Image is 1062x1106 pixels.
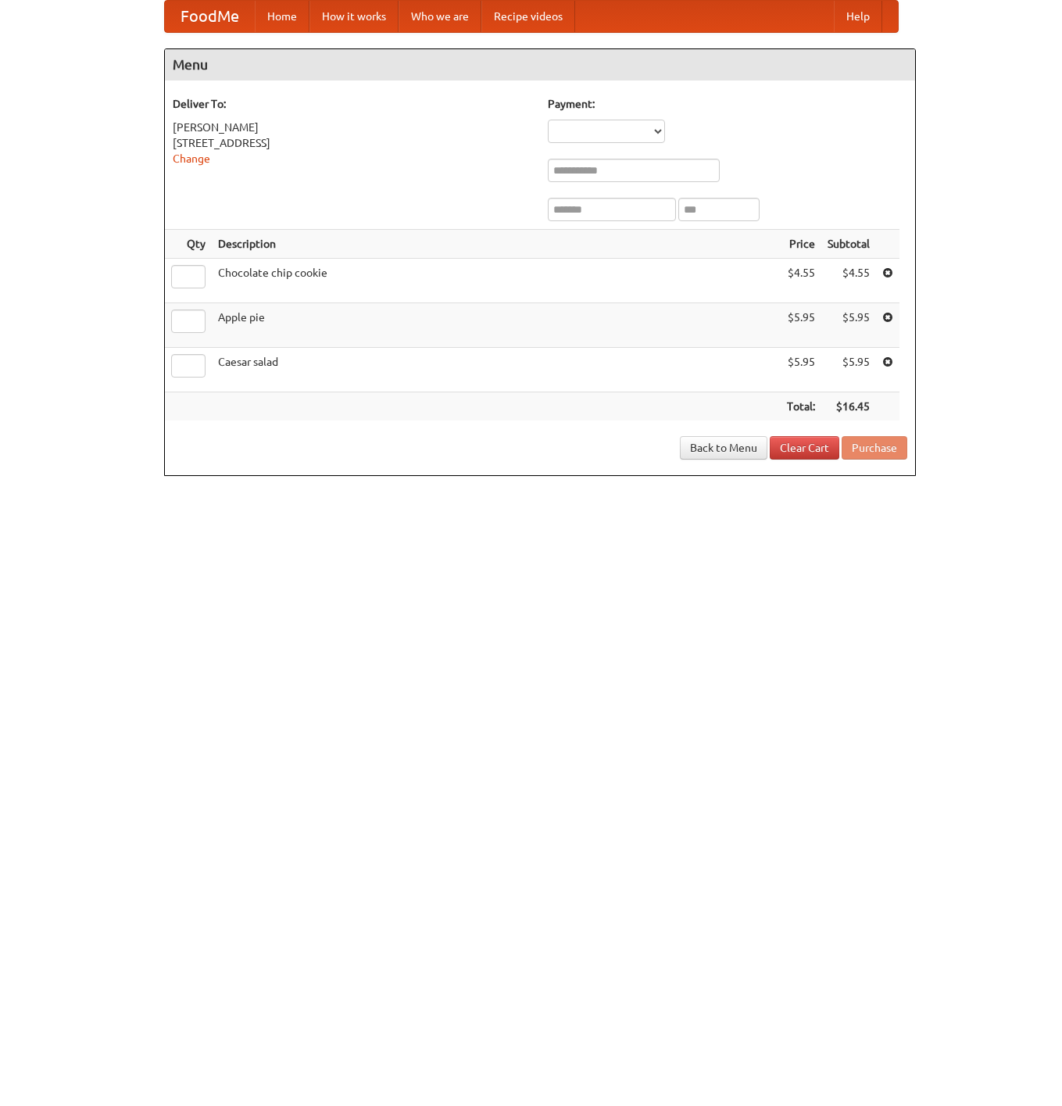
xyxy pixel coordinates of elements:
[481,1,575,32] a: Recipe videos
[781,230,821,259] th: Price
[255,1,309,32] a: Home
[781,392,821,421] th: Total:
[548,96,907,112] h5: Payment:
[173,152,210,165] a: Change
[821,303,876,348] td: $5.95
[173,135,532,151] div: [STREET_ADDRESS]
[212,259,781,303] td: Chocolate chip cookie
[842,436,907,460] button: Purchase
[212,348,781,392] td: Caesar salad
[821,348,876,392] td: $5.95
[212,230,781,259] th: Description
[781,348,821,392] td: $5.95
[821,259,876,303] td: $4.55
[173,120,532,135] div: [PERSON_NAME]
[165,49,915,81] h4: Menu
[821,230,876,259] th: Subtotal
[680,436,767,460] a: Back to Menu
[212,303,781,348] td: Apple pie
[165,230,212,259] th: Qty
[770,436,839,460] a: Clear Cart
[821,392,876,421] th: $16.45
[165,1,255,32] a: FoodMe
[781,303,821,348] td: $5.95
[399,1,481,32] a: Who we are
[173,96,532,112] h5: Deliver To:
[309,1,399,32] a: How it works
[834,1,882,32] a: Help
[781,259,821,303] td: $4.55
